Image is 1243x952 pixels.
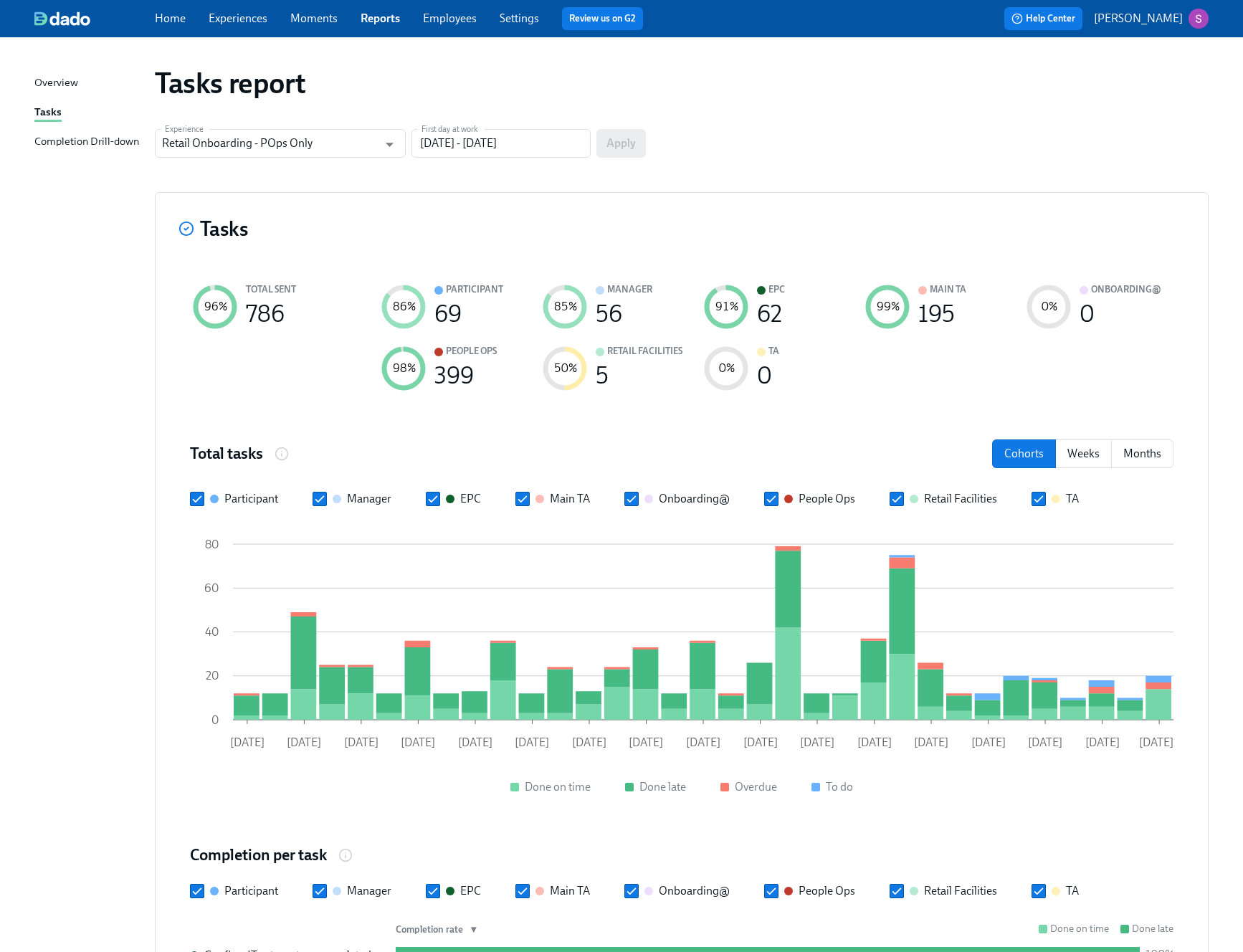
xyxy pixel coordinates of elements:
button: Review us on G2 [562,7,643,30]
tspan: [DATE] [857,736,892,749]
div: Overdue [735,779,777,795]
p: Months [1123,446,1161,462]
tspan: [DATE] [1085,736,1120,749]
div: To do [826,779,853,795]
tspan: 60 [204,581,219,595]
div: EPC [768,282,785,297]
div: Main TA [550,491,590,507]
div: 5 [596,368,609,384]
button: Completion rate▼ [396,923,478,935]
a: Home [155,11,186,25]
div: People Ops [799,883,855,899]
text: 86 % [393,300,416,313]
tspan: [DATE] [1139,736,1173,749]
h4: Completion per task [190,844,327,866]
a: Reports [361,11,400,25]
div: Main TA [550,883,590,899]
h4: Total tasks [190,443,263,465]
div: Main TA [930,282,966,297]
div: Completion rate [396,923,463,935]
tspan: [DATE] [914,736,948,749]
div: 399 [434,368,474,384]
h1: Tasks report [155,66,305,100]
a: Settings [500,11,539,25]
div: Retail Facilities [924,883,997,899]
button: Open [378,133,401,156]
text: 0 % [1042,300,1057,313]
tspan: 20 [206,669,219,682]
div: Onboarding@ [1091,282,1161,297]
div: People Ops [799,491,855,507]
tspan: [DATE] [629,736,663,749]
div: date filter [992,439,1173,468]
div: 56 [596,306,622,322]
text: 0 % [719,361,735,375]
tspan: 80 [205,538,219,551]
div: EPC [460,883,481,899]
a: Overview [34,75,143,92]
div: TA [768,343,779,359]
text: 96 % [204,300,227,313]
img: dado [34,11,90,26]
a: Completion Drill-down [34,133,143,151]
p: Weeks [1067,446,1100,462]
text: 99 % [877,300,900,313]
svg: The rate at which tasks were completed, excluding Upcoming and Skipped tasks [338,848,353,862]
tspan: [DATE] [344,736,378,749]
a: Moments [290,11,338,25]
text: 91 % [715,300,738,313]
tspan: [DATE] [800,736,834,749]
div: Manager [607,282,652,297]
div: Done late [639,779,686,795]
button: [PERSON_NAME] [1094,9,1209,29]
a: dado [34,11,155,26]
a: Experiences [209,11,267,25]
tspan: [DATE] [401,736,435,749]
div: People Ops [446,343,497,359]
a: Review us on G2 [569,11,636,26]
button: weeks [1055,439,1112,468]
tspan: [DATE] [971,736,1006,749]
button: cohorts [992,439,1056,468]
div: Retail Facilities [607,343,682,359]
tspan: [DATE] [743,736,778,749]
div: Overview [34,75,78,92]
div: EPC [460,491,481,507]
div: Participant [446,282,503,297]
div: 62 [757,306,782,322]
button: months [1111,439,1173,468]
div: Done late [1132,922,1173,936]
tspan: [DATE] [458,736,492,749]
a: Employees [423,11,477,25]
div: Done on time [1050,922,1109,936]
tspan: [DATE] [686,736,720,749]
button: Help Center [1004,7,1082,30]
text: 85 % [554,300,577,313]
tspan: [DATE] [1028,736,1062,749]
div: 195 [918,306,955,322]
text: 98 % [393,361,416,375]
div: 69 [434,306,462,322]
p: Cohorts [1004,446,1044,462]
div: 786 [246,306,285,322]
div: 0 [1080,306,1095,322]
tspan: [DATE] [287,736,321,749]
tspan: [DATE] [572,736,606,749]
h3: Tasks [200,216,248,242]
div: Manager [347,883,391,899]
p: [PERSON_NAME] [1094,11,1183,27]
a: Tasks [34,104,143,122]
div: TOTAL SENT [246,282,296,297]
div: Retail Facilities [924,491,997,507]
div: TA [1066,491,1079,507]
div: Completion Drill-down [34,133,139,151]
div: Tasks [34,104,62,122]
svg: The number of tasks that started in a month/week or all tasks sent to a specific cohort [275,447,289,461]
div: Manager [347,491,391,507]
div: Done on time [525,779,591,795]
tspan: 40 [205,625,219,639]
div: Participant [224,491,278,507]
div: Participant [224,883,278,899]
div: TA [1066,883,1079,899]
text: 50 % [554,361,577,375]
